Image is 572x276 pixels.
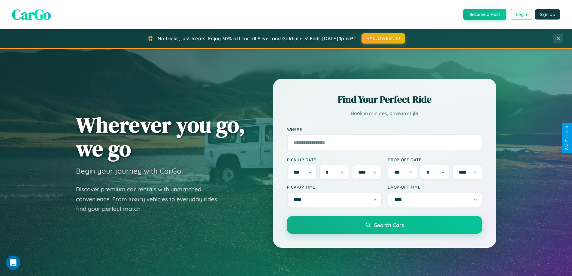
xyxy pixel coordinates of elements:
[362,33,405,44] button: HALLOWEEN30
[76,184,226,214] p: Discover premium car rentals with unmatched convenience. From luxury vehicles to everyday rides, ...
[287,216,482,234] button: Search Cars
[287,184,382,190] label: Pick-up Time
[287,109,482,118] p: Book in minutes, drive in style
[287,93,482,106] h2: Find Your Perfect Ride
[535,9,560,20] button: Sign Up
[76,113,245,160] h1: Wherever you go, we go
[565,126,569,150] div: Give Feedback
[388,157,482,162] label: Drop-off Date
[287,127,482,132] label: Where
[6,256,20,270] iframe: Intercom live chat
[12,5,51,24] span: CarGo
[158,35,357,41] span: No tricks, just treats! Enjoy 30% off for all Silver and Gold users! Ends [DATE] 1pm PT.
[511,9,532,20] button: Login
[374,222,404,228] span: Search Cars
[388,184,482,190] label: Drop-off Time
[463,9,506,20] button: Become a Host
[287,157,382,162] label: Pick-up Date
[76,166,181,175] h3: Begin your journey with CarGo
